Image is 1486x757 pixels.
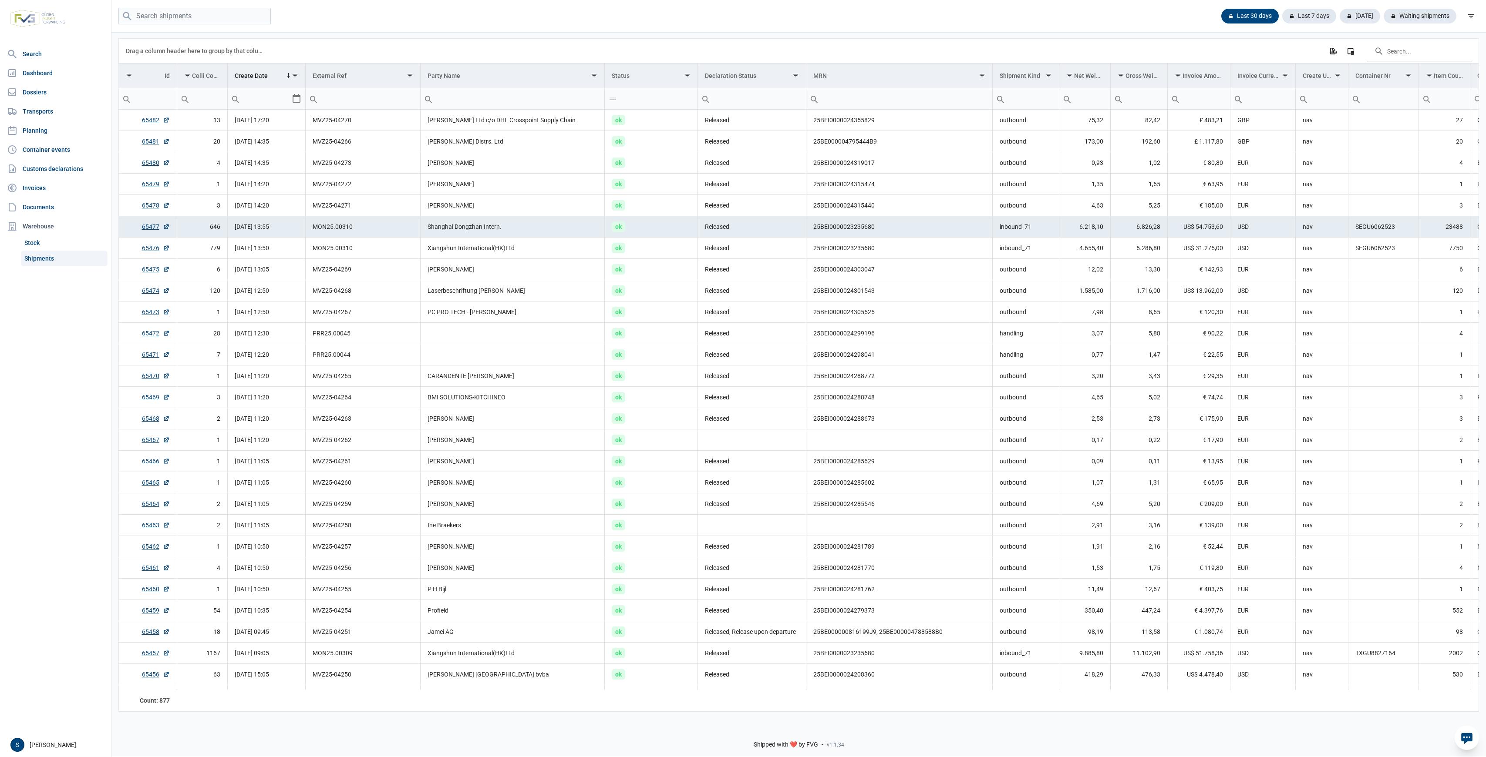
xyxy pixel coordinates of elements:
a: Shipments [21,251,108,266]
a: 65467 [142,435,170,444]
td: Column Invoice Amount [1168,64,1230,88]
td: nav [1295,216,1348,238]
td: EUR [1230,451,1296,472]
td: Column MRN [806,64,993,88]
td: Filter cell [1419,88,1470,110]
td: Released [698,344,806,365]
td: 4 [1419,323,1470,344]
td: MVZ25-04265 [306,365,421,387]
input: Filter cell [993,88,1059,109]
td: 1 [1419,174,1470,195]
td: inbound_71 [993,238,1059,259]
td: inbound_71 [993,216,1059,238]
div: Search box [119,88,135,109]
td: 120 [177,280,228,301]
td: 25BEI0000023235680 [806,216,993,238]
td: nav [1295,259,1348,280]
td: 25BEI0000023235680 [806,238,993,259]
td: 3 [1419,387,1470,408]
span: Show filter options for column 'Invoice Amount' [1175,72,1181,79]
div: Search box [1059,88,1075,109]
td: EUR [1230,259,1296,280]
td: handling [993,344,1059,365]
td: 4.655,40 [1059,238,1111,259]
td: 28 [177,323,228,344]
input: Filter cell [1111,88,1167,109]
td: outbound [993,174,1059,195]
td: Released [698,365,806,387]
td: outbound [993,259,1059,280]
td: SEGU6062523 [1348,216,1419,238]
td: 2,73 [1110,408,1167,429]
td: Column Id [119,64,177,88]
td: [PERSON_NAME] [421,259,605,280]
td: 23488 [1419,216,1470,238]
span: Show filter options for column 'Party Name' [591,72,597,79]
td: EUR [1230,174,1296,195]
td: Released [698,259,806,280]
td: nav [1295,301,1348,323]
td: BMI SOLUTIONS-KITCHINEO [421,387,605,408]
td: [PERSON_NAME] [421,152,605,174]
input: Filter cell [1348,88,1419,109]
td: 1 [177,429,228,451]
td: 1.716,00 [1110,280,1167,301]
div: Search box [1168,88,1183,109]
td: Released [698,131,806,152]
td: 1 [177,301,228,323]
a: Container events [3,141,108,158]
td: MVZ25-04264 [306,387,421,408]
td: 0,93 [1059,152,1111,174]
td: 4,63 [1059,195,1111,216]
div: Search box [1419,88,1435,109]
input: Filter cell [1230,88,1295,109]
div: Search box [306,88,321,109]
td: 6.218,10 [1059,216,1111,238]
td: 1,47 [1110,344,1167,365]
td: 2 [177,408,228,429]
td: nav [1295,280,1348,301]
a: Dossiers [3,84,108,101]
td: Filter cell [806,88,993,110]
input: Filter cell [806,88,992,109]
td: outbound [993,131,1059,152]
td: outbound [993,387,1059,408]
td: MVZ25-04263 [306,408,421,429]
td: Column Container Nr [1348,64,1419,88]
td: 25BEI0000024288748 [806,387,993,408]
td: 25BEI0000024315440 [806,195,993,216]
td: 25BEI0000024299196 [806,323,993,344]
div: Search box [1470,88,1486,109]
td: 4 [1419,152,1470,174]
input: Filter cell [1296,88,1348,109]
td: Released [698,323,806,344]
a: 65469 [142,393,170,402]
a: 65471 [142,350,170,359]
td: 4,65 [1059,387,1111,408]
a: 65481 [142,137,170,146]
td: 7,98 [1059,301,1111,323]
td: 75,32 [1059,110,1111,131]
div: Search box [177,88,193,109]
td: MON25.00310 [306,216,421,238]
td: 1,65 [1110,174,1167,195]
td: 0,22 [1110,429,1167,451]
td: Filter cell [605,88,698,110]
td: Released [698,301,806,323]
input: Filter cell [421,88,604,109]
a: Stock [21,235,108,251]
a: 65477 [142,222,170,231]
td: Column Shipment Kind [993,64,1059,88]
td: 1 [1419,365,1470,387]
a: 65470 [142,372,170,380]
td: 5.286,80 [1110,238,1167,259]
td: 6.826,28 [1110,216,1167,238]
td: MON25.00310 [306,238,421,259]
td: outbound [993,365,1059,387]
td: PRR25.00045 [306,323,421,344]
span: Show filter options for column 'Colli Count' [184,72,191,79]
a: Planning [3,122,108,139]
td: Released [698,195,806,216]
td: 0,17 [1059,429,1111,451]
div: Select [291,88,302,109]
